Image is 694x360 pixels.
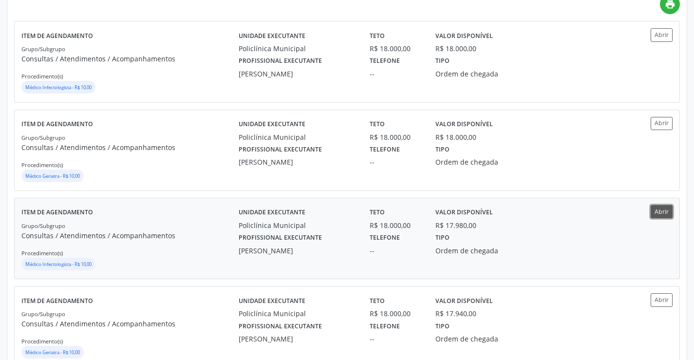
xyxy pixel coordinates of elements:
[370,28,385,43] label: Teto
[239,132,356,142] div: Policlínica Municipal
[21,338,63,345] small: Procedimento(s)
[370,43,422,54] div: R$ 18.000,00
[21,161,63,169] small: Procedimento(s)
[21,249,63,257] small: Procedimento(s)
[25,173,80,179] small: Médico Geriatra - R$ 10,00
[370,334,422,344] div: --
[435,319,450,334] label: Tipo
[239,117,305,132] label: Unidade executante
[435,142,450,157] label: Tipo
[21,54,239,64] p: Consultas / Atendimentos / Acompanhamentos
[21,134,65,141] small: Grupo/Subgrupo
[239,205,305,220] label: Unidade executante
[239,220,356,230] div: Policlínica Municipal
[370,142,400,157] label: Telefone
[21,28,93,43] label: Item de agendamento
[25,349,80,356] small: Médico Geriatra - R$ 10,00
[651,28,673,41] button: Abrir
[370,69,422,79] div: --
[239,246,356,256] div: [PERSON_NAME]
[435,230,450,246] label: Tipo
[239,69,356,79] div: [PERSON_NAME]
[370,293,385,308] label: Teto
[435,54,450,69] label: Tipo
[435,117,493,132] label: Valor disponível
[370,308,422,319] div: R$ 18.000,00
[21,142,239,152] p: Consultas / Atendimentos / Acompanhamentos
[370,319,400,334] label: Telefone
[239,43,356,54] div: Policlínica Municipal
[435,246,520,256] div: Ordem de chegada
[435,293,493,308] label: Valor disponível
[651,117,673,130] button: Abrir
[239,293,305,308] label: Unidade executante
[370,230,400,246] label: Telefone
[435,43,476,54] div: R$ 18.000,00
[239,157,356,167] div: [PERSON_NAME]
[21,117,93,132] label: Item de agendamento
[435,205,493,220] label: Valor disponível
[370,157,422,167] div: --
[239,308,356,319] div: Policlínica Municipal
[370,246,422,256] div: --
[25,261,92,267] small: Médico Infectologista - R$ 10,00
[21,45,65,53] small: Grupo/Subgrupo
[370,54,400,69] label: Telefone
[239,54,322,69] label: Profissional executante
[651,205,673,218] button: Abrir
[239,334,356,344] div: [PERSON_NAME]
[435,157,520,167] div: Ordem de chegada
[21,222,65,229] small: Grupo/Subgrupo
[21,310,65,318] small: Grupo/Subgrupo
[21,293,93,308] label: Item de agendamento
[370,205,385,220] label: Teto
[21,73,63,80] small: Procedimento(s)
[435,334,520,344] div: Ordem de chegada
[21,230,239,241] p: Consultas / Atendimentos / Acompanhamentos
[21,319,239,329] p: Consultas / Atendimentos / Acompanhamentos
[435,132,476,142] div: R$ 18.000,00
[370,220,422,230] div: R$ 18.000,00
[239,142,322,157] label: Profissional executante
[239,230,322,246] label: Profissional executante
[435,308,476,319] div: R$ 17.940,00
[239,28,305,43] label: Unidade executante
[21,205,93,220] label: Item de agendamento
[25,84,92,91] small: Médico Infectologista - R$ 10,00
[435,28,493,43] label: Valor disponível
[435,69,520,79] div: Ordem de chegada
[370,117,385,132] label: Teto
[435,220,476,230] div: R$ 17.980,00
[651,293,673,306] button: Abrir
[370,132,422,142] div: R$ 18.000,00
[239,319,322,334] label: Profissional executante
